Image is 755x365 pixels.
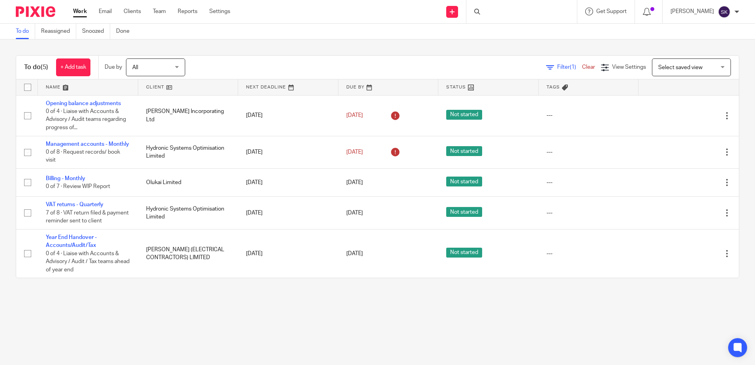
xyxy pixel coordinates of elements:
td: Hydronic Systems Optimisation Limited [138,197,239,229]
a: Settings [209,8,230,15]
h1: To do [24,63,48,71]
span: Not started [446,177,482,186]
a: Work [73,8,87,15]
span: [DATE] [346,251,363,256]
td: [DATE] [238,229,338,278]
a: Opening balance adjustments [46,101,121,106]
td: Olukai Limited [138,169,239,197]
a: Year End Handover - Accounts/Audit/Tax [46,235,97,248]
span: [DATE] [346,180,363,185]
a: Team [153,8,166,15]
a: Clear [582,64,595,70]
span: Not started [446,248,482,258]
span: [DATE] [346,149,363,155]
td: [PERSON_NAME] Incorporating Ltd [138,95,239,136]
a: To do [16,24,35,39]
a: + Add task [56,58,90,76]
span: Filter [557,64,582,70]
span: 0 of 4 · Liaise with Accounts & Advisory / Audit / Tax teams ahead of year end [46,251,130,273]
a: Email [99,8,112,15]
a: Reports [178,8,197,15]
span: Not started [446,110,482,120]
a: Management accounts - Monthly [46,141,129,147]
td: [DATE] [238,197,338,229]
a: Billing - Monthly [46,176,85,181]
p: Due by [105,63,122,71]
td: [PERSON_NAME] (ELECTRICAL CONTRACTORS) LIMITED [138,229,239,278]
span: [DATE] [346,210,363,216]
span: 0 of 4 · Liaise with Accounts & Advisory / Audit teams regarding progress of... [46,109,126,130]
span: Select saved view [658,65,702,70]
div: --- [547,209,631,217]
a: Clients [124,8,141,15]
span: 0 of 8 · Request records/ book visit [46,149,120,163]
td: [DATE] [238,136,338,168]
span: Tags [547,85,560,89]
a: Snoozed [82,24,110,39]
a: VAT returns - Quarterly [46,202,103,207]
td: Hydronic Systems Optimisation Limited [138,136,239,168]
span: Get Support [596,9,627,14]
span: 0 of 7 · Review WIP Report [46,184,110,189]
td: [DATE] [238,95,338,136]
span: View Settings [612,64,646,70]
div: --- [547,179,631,186]
img: svg%3E [718,6,731,18]
span: (5) [41,64,48,70]
a: Reassigned [41,24,76,39]
span: Not started [446,146,482,156]
img: Pixie [16,6,55,17]
div: --- [547,148,631,156]
div: --- [547,250,631,258]
span: Not started [446,207,482,217]
span: (1) [570,64,576,70]
td: [DATE] [238,169,338,197]
div: --- [547,111,631,119]
span: [DATE] [346,113,363,118]
p: [PERSON_NAME] [670,8,714,15]
span: 7 of 8 · VAT return filed & payment reminder sent to client [46,210,129,224]
a: Done [116,24,135,39]
span: All [132,65,138,70]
